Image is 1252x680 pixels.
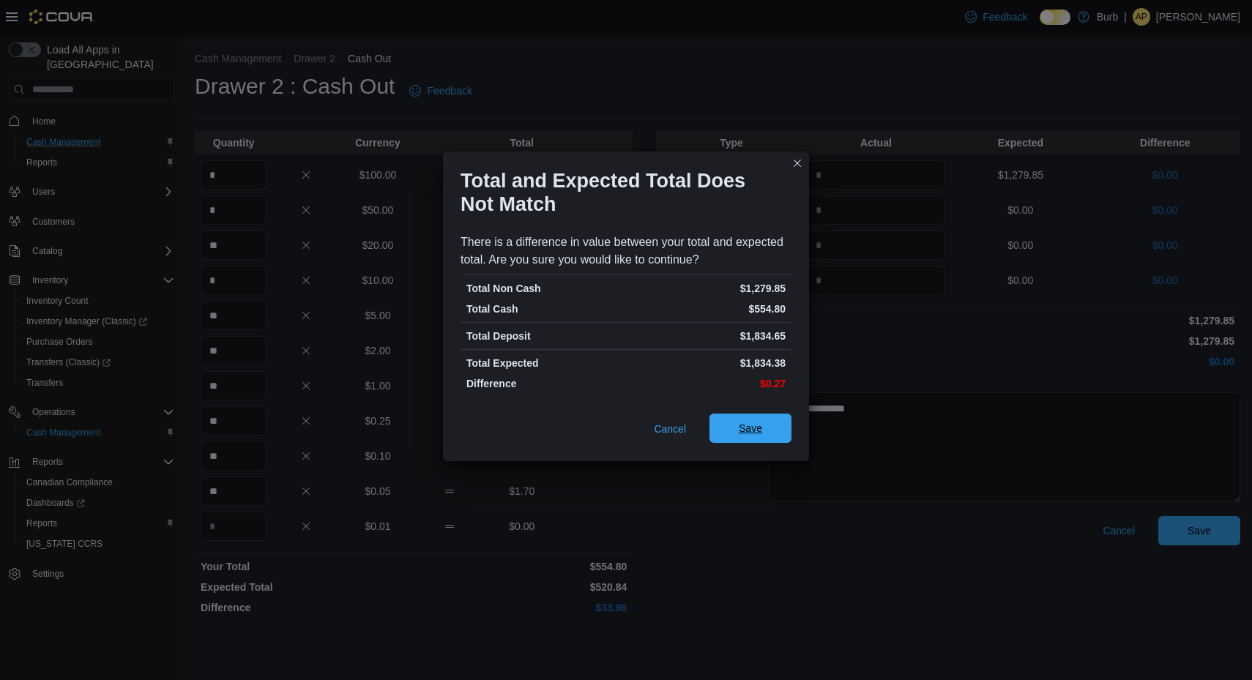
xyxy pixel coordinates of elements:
p: $0.27 [629,376,786,391]
p: $1,834.38 [629,356,786,370]
p: $1,834.65 [629,329,786,343]
button: Save [709,414,791,443]
p: Total Deposit [466,329,623,343]
p: $554.80 [629,302,786,316]
p: $1,279.85 [629,281,786,296]
h1: Total and Expected Total Does Not Match [461,169,780,216]
button: Closes this modal window [789,154,806,172]
p: Difference [466,376,623,391]
div: There is a difference in value between your total and expected total. Are you sure you would like... [461,233,791,269]
button: Cancel [648,414,692,444]
p: Total Expected [466,356,623,370]
p: Total Non Cash [466,281,623,296]
p: Total Cash [466,302,623,316]
span: Save [739,421,762,436]
span: Cancel [654,422,686,436]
